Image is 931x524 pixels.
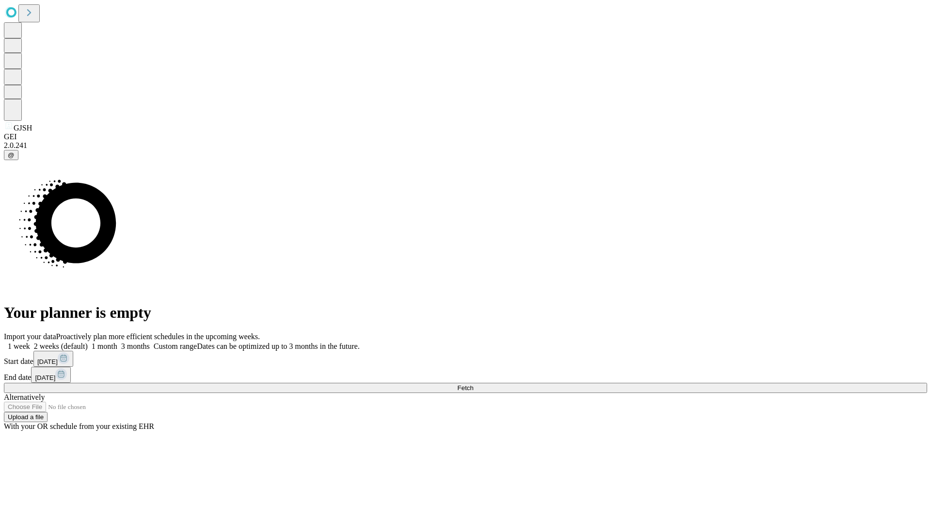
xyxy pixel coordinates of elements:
button: Fetch [4,383,927,393]
h1: Your planner is empty [4,304,927,322]
span: Alternatively [4,393,45,401]
div: Start date [4,351,927,367]
span: Custom range [154,342,197,350]
span: 1 week [8,342,30,350]
span: Dates can be optimized up to 3 months in the future. [197,342,359,350]
button: [DATE] [31,367,71,383]
span: Fetch [457,384,473,392]
span: Import your data [4,332,56,341]
div: 2.0.241 [4,141,927,150]
span: With your OR schedule from your existing EHR [4,422,154,430]
button: [DATE] [33,351,73,367]
span: Proactively plan more efficient schedules in the upcoming weeks. [56,332,260,341]
span: [DATE] [37,358,58,365]
span: 3 months [121,342,150,350]
span: GJSH [14,124,32,132]
button: @ [4,150,18,160]
div: End date [4,367,927,383]
span: @ [8,151,15,159]
span: [DATE] [35,374,55,381]
span: 1 month [92,342,117,350]
span: 2 weeks (default) [34,342,88,350]
button: Upload a file [4,412,48,422]
div: GEI [4,132,927,141]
